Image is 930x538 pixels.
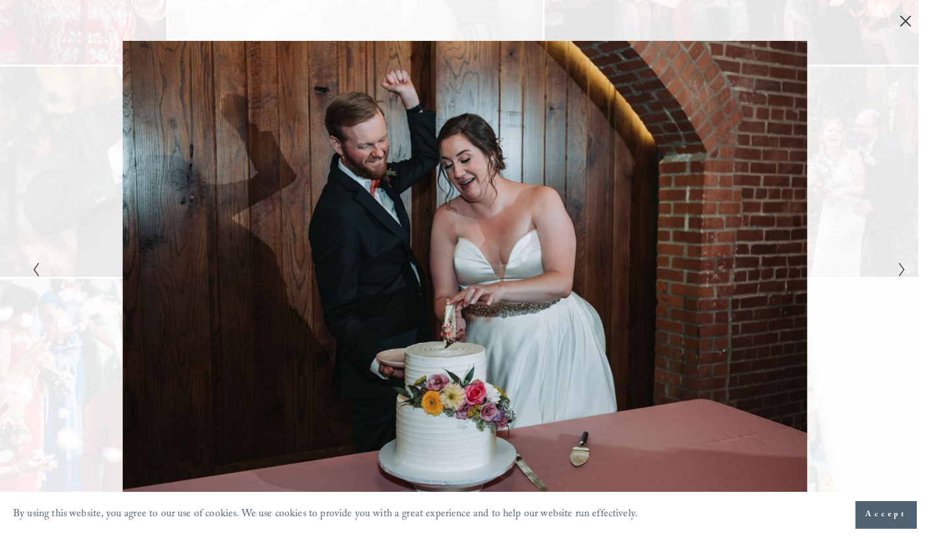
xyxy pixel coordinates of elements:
button: Previous Slide [28,261,36,277]
span: Accept [865,508,907,522]
button: Next Slide [894,261,902,277]
button: Close [895,14,916,28]
p: By using this website, you agree to our use of cookies. We use cookies to provide you with a grea... [13,505,638,525]
button: Accept [855,501,917,529]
